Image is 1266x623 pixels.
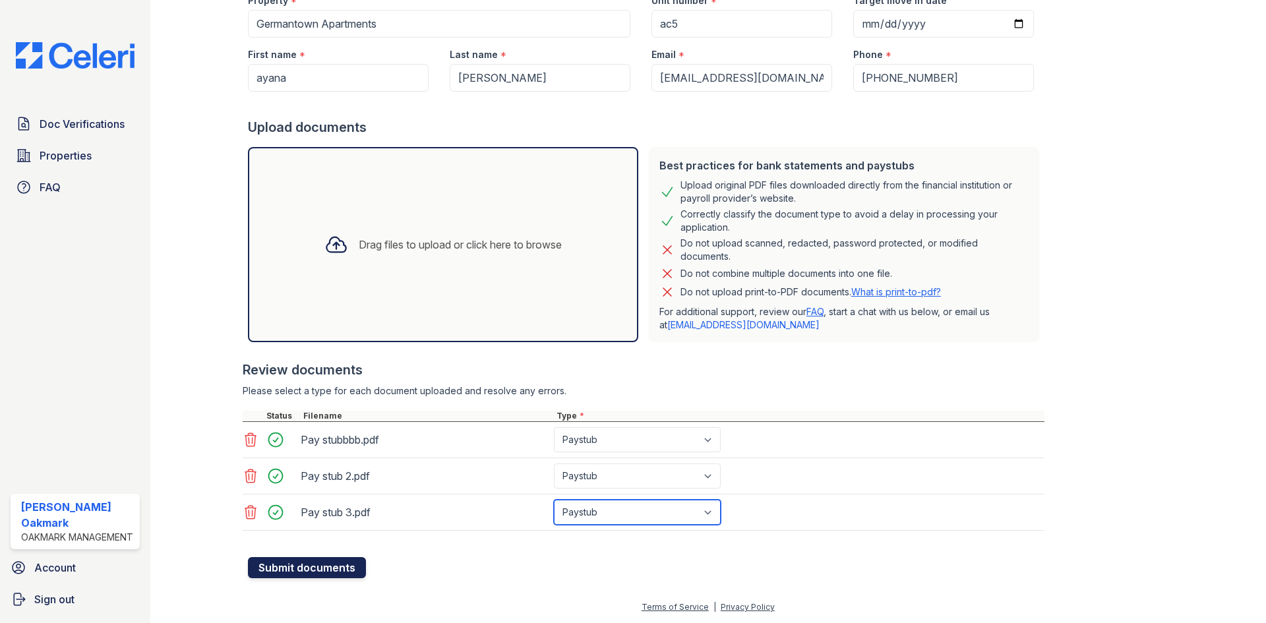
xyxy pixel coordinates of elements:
div: Upload documents [248,118,1044,136]
div: Please select a type for each document uploaded and resolve any errors. [243,384,1044,398]
div: Pay stub 2.pdf [301,465,549,487]
p: For additional support, review our , start a chat with us below, or email us at [659,305,1029,332]
div: Filename [301,411,554,421]
div: Do not combine multiple documents into one file. [680,266,892,282]
div: Oakmark Management [21,531,135,544]
a: FAQ [11,174,140,200]
a: Doc Verifications [11,111,140,137]
a: Account [5,554,145,581]
div: | [713,602,716,612]
span: Sign out [34,591,75,607]
div: Drag files to upload or click here to browse [359,237,562,252]
a: Sign out [5,586,145,612]
a: Privacy Policy [721,602,775,612]
div: Review documents [243,361,1044,379]
span: FAQ [40,179,61,195]
a: Properties [11,142,140,169]
img: CE_Logo_Blue-a8612792a0a2168367f1c8372b55b34899dd931a85d93a1a3d3e32e68fde9ad4.png [5,42,145,69]
span: Doc Verifications [40,116,125,132]
div: Status [264,411,301,421]
div: Type [554,411,1044,421]
div: Pay stub 3.pdf [301,502,549,523]
div: Pay stubbbb.pdf [301,429,549,450]
a: Terms of Service [642,602,709,612]
label: First name [248,48,297,61]
a: [EMAIL_ADDRESS][DOMAIN_NAME] [667,319,820,330]
div: Upload original PDF files downloaded directly from the financial institution or payroll provider’... [680,179,1029,205]
a: FAQ [806,306,824,317]
p: Do not upload print-to-PDF documents. [680,285,941,299]
div: Do not upload scanned, redacted, password protected, or modified documents. [680,237,1029,263]
div: [PERSON_NAME] Oakmark [21,499,135,531]
button: Submit documents [248,557,366,578]
span: Properties [40,148,92,163]
label: Email [651,48,676,61]
a: What is print-to-pdf? [851,286,941,297]
span: Account [34,560,76,576]
div: Best practices for bank statements and paystubs [659,158,1029,173]
label: Phone [853,48,883,61]
div: Correctly classify the document type to avoid a delay in processing your application. [680,208,1029,234]
label: Last name [450,48,498,61]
